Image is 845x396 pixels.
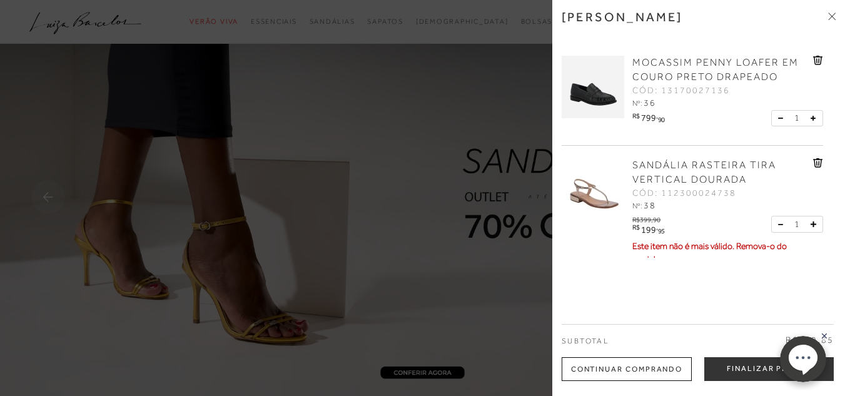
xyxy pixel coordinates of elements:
i: R$ [632,224,639,231]
a: MOCASSIM PENNY LOAFER EM COURO PRETO DRAPEADO [632,56,810,84]
span: Este item não é mais válido. Remova-o do carrinho. [632,241,787,264]
span: SANDÁLIA RASTEIRA TIRA VERTICAL DOURADA [632,160,776,185]
span: 1 [794,218,799,231]
i: , [656,224,665,231]
span: Nº: [632,201,642,210]
i: R$ [632,113,639,119]
span: 799 [641,113,656,123]
img: MOCASSIM PENNY LOAFER EM COURO PRETO DRAPEADO [562,56,624,118]
span: 95 [658,227,665,235]
span: 1 [794,111,799,124]
div: Continuar Comprando [562,357,692,381]
a: SANDÁLIA RASTEIRA TIRA VERTICAL DOURADA [632,158,810,187]
img: SANDÁLIA RASTEIRA TIRA VERTICAL DOURADA [562,158,624,221]
span: 90 [658,116,665,123]
span: 36 [644,98,656,108]
i: , [656,113,665,119]
span: 38 [644,200,656,210]
span: MOCASSIM PENNY LOAFER EM COURO PRETO DRAPEADO [632,57,799,83]
h3: [PERSON_NAME] [562,9,683,24]
span: CÓD: 112300024738 [632,187,736,200]
span: 199 [641,225,656,235]
span: Subtotal [562,337,609,345]
span: CÓD: 13170027136 [632,84,730,97]
span: Nº: [632,99,642,108]
button: Finalizar Pedido [704,357,834,381]
div: R$399,90 [632,213,667,223]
